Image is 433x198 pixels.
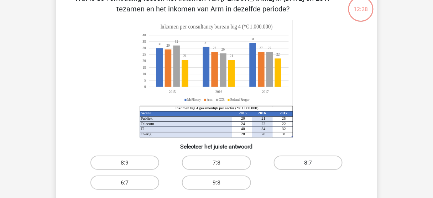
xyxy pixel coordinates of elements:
[221,47,225,52] tspan: 26
[282,116,286,120] tspan: 25
[187,98,201,102] tspan: McFlinsey
[241,121,245,126] tspan: 24
[175,40,178,44] tspan: 32
[262,121,266,126] tspan: 22
[241,132,245,136] tspan: 28
[142,72,146,76] tspan: 10
[262,132,266,136] tspan: 28
[167,43,170,48] tspan: 29
[219,98,225,102] tspan: GCB
[142,33,146,37] tspan: 40
[282,121,286,126] tspan: 22
[258,111,266,115] tspan: 2016
[142,46,146,50] tspan: 30
[158,42,162,46] tspan: 30
[241,116,245,120] tspan: 20
[142,66,146,70] tspan: 15
[280,111,288,115] tspan: 2017
[176,106,259,110] tspan: Inkomen big 4 gezamenlijk per sector (*€ 1.000.000)
[169,90,269,94] tspan: 201520162017
[141,111,151,115] tspan: Sector
[141,132,152,136] tspan: Overig
[207,98,213,102] tspan: Arm
[276,52,280,57] tspan: 22
[262,116,266,120] tspan: 21
[141,121,154,126] tspan: Telecom
[141,127,145,131] tspan: IT
[141,116,153,120] tspan: Publiek
[230,98,250,102] tspan: Boland Rerger
[67,137,366,150] h6: Selecteer het juiste antwoord
[142,40,146,44] tspan: 35
[144,85,146,89] tspan: 0
[282,127,286,131] tspan: 32
[144,78,146,83] tspan: 5
[90,156,159,170] label: 8:9
[142,59,146,63] tspan: 20
[282,132,286,136] tspan: 31
[262,127,266,131] tspan: 34
[268,46,272,50] tspan: 27
[274,156,343,170] label: 8:7
[239,111,247,115] tspan: 2015
[241,127,245,131] tspan: 40
[161,24,273,30] tspan: Inkomen per consultancy bureau big 4 (*€ 1.000.000)
[183,54,233,58] tspan: 2121
[204,41,208,45] tspan: 31
[142,52,146,57] tspan: 25
[90,176,159,190] label: 6:7
[213,46,263,50] tspan: 2727
[251,37,255,41] tspan: 34
[182,156,251,170] label: 7:8
[182,176,251,190] label: 9:8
